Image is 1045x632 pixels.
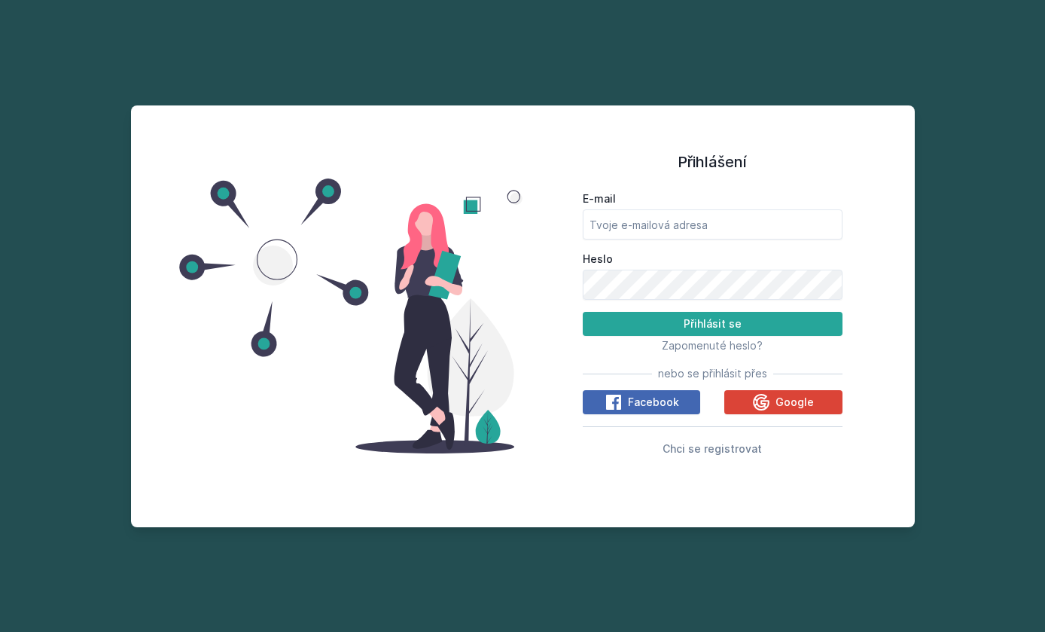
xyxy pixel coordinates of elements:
button: Chci se registrovat [663,439,762,457]
h1: Přihlášení [583,151,842,173]
label: Heslo [583,252,842,267]
span: Facebook [628,395,679,410]
span: nebo se přihlásit přes [658,366,767,381]
button: Facebook [583,390,700,414]
span: Zapomenuté heslo? [662,339,763,352]
span: Google [775,395,814,410]
input: Tvoje e-mailová adresa [583,209,842,240]
span: Chci se registrovat [663,442,762,455]
button: Google [724,390,842,414]
button: Přihlásit se [583,312,842,336]
label: E-mail [583,191,842,206]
